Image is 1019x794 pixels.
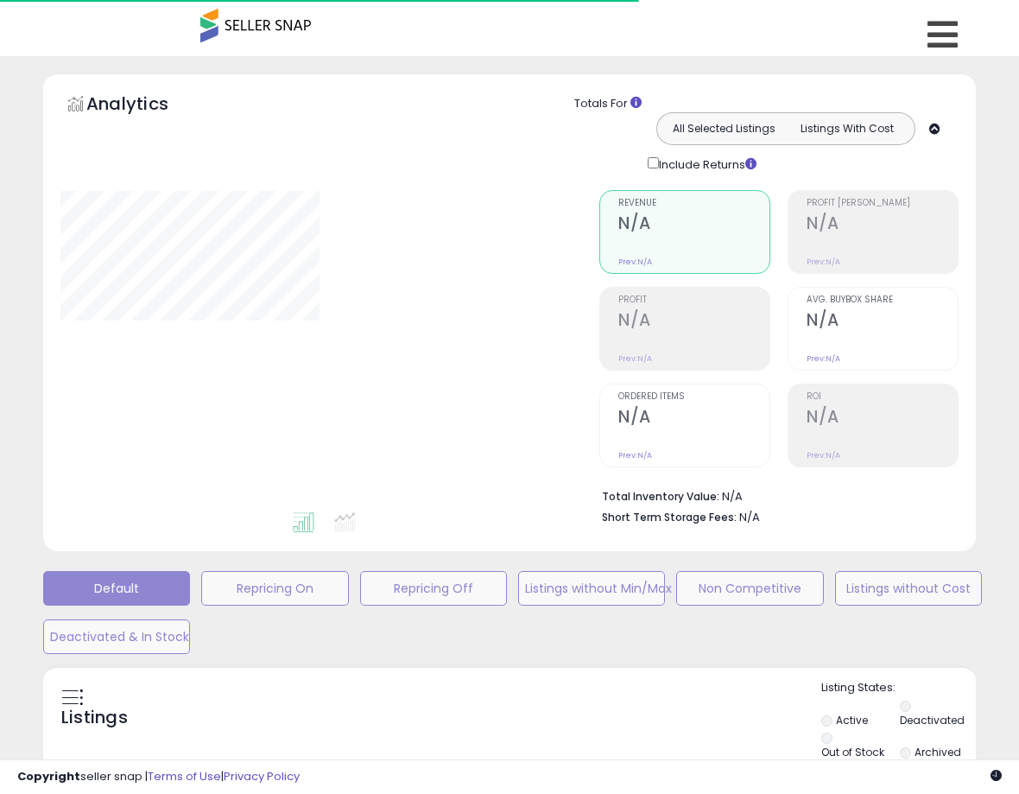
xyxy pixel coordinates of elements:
span: Profit [618,295,769,305]
span: Profit [PERSON_NAME] [807,199,958,208]
small: Prev: N/A [807,257,840,267]
small: Prev: N/A [807,450,840,461]
strong: Copyright [17,768,80,784]
button: Repricing Off [360,571,507,606]
b: Short Term Storage Fees: [602,510,737,524]
li: N/A [602,485,946,505]
button: Listings without Cost [835,571,982,606]
h5: Analytics [86,92,202,120]
button: Deactivated & In Stock [43,619,190,654]
button: Default [43,571,190,606]
div: seller snap | | [17,769,300,785]
h2: N/A [807,213,958,237]
button: All Selected Listings [661,118,786,140]
h2: N/A [618,310,769,333]
span: N/A [739,509,760,525]
span: Ordered Items [618,392,769,402]
span: Revenue [618,199,769,208]
span: ROI [807,392,958,402]
button: Non Competitive [676,571,823,606]
button: Repricing On [201,571,348,606]
h2: N/A [618,407,769,430]
span: Avg. Buybox Share [807,295,958,305]
small: Prev: N/A [618,257,652,267]
div: Totals For [574,96,963,112]
small: Prev: N/A [807,353,840,364]
h2: N/A [618,213,769,237]
small: Prev: N/A [618,450,652,461]
button: Listings With Cost [785,118,909,140]
b: Total Inventory Value: [602,489,719,504]
div: Include Returns [635,154,777,174]
h2: N/A [807,310,958,333]
button: Listings without Min/Max [518,571,665,606]
h2: N/A [807,407,958,430]
small: Prev: N/A [618,353,652,364]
